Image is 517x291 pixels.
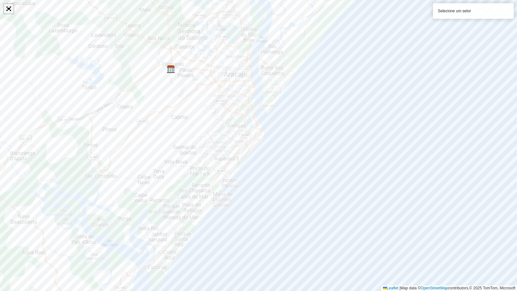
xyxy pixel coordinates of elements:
[433,3,514,19] div: Selecione um setor
[399,286,400,290] span: |
[383,286,398,290] a: Leaflet
[381,286,517,291] div: Map data © contributors,© 2025 TomTom, Microsoft
[421,286,448,290] a: OpenStreetMap
[4,4,14,14] a: Abrir mapa em tela cheia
